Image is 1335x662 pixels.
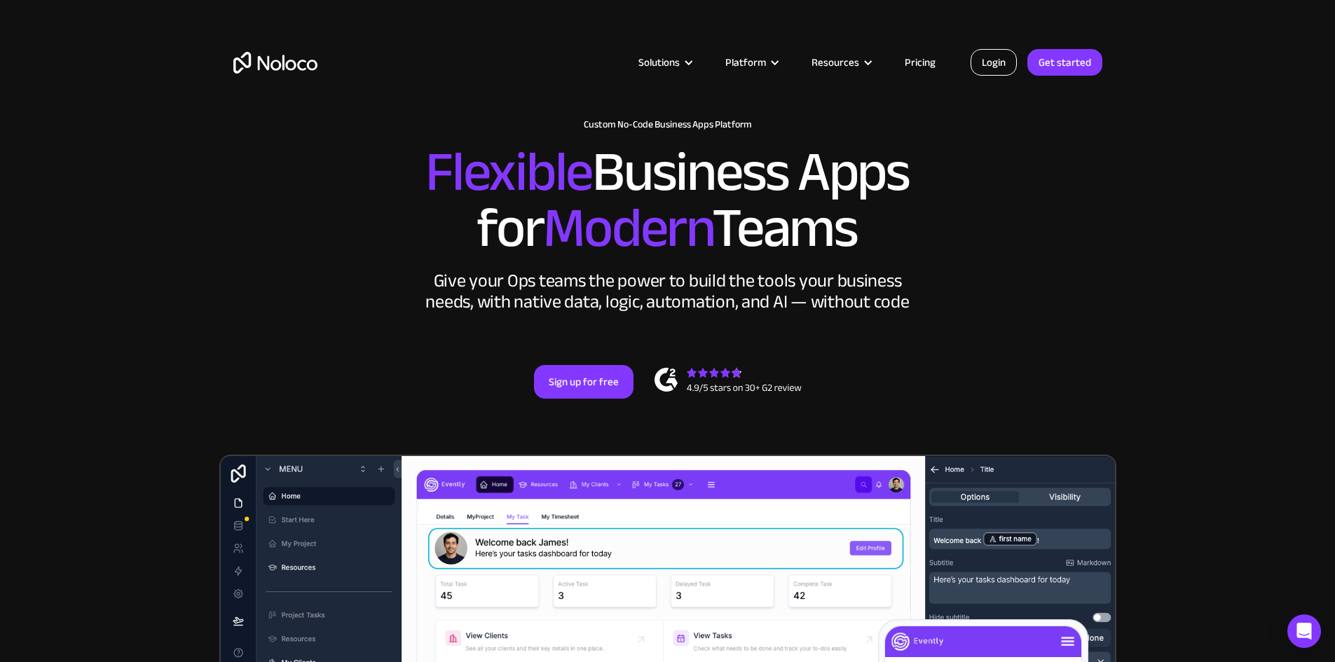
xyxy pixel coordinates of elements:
a: Login [971,49,1017,76]
div: Resources [794,53,887,71]
span: Modern [543,176,712,280]
a: Sign up for free [534,365,634,399]
div: Open Intercom Messenger [1287,614,1321,648]
h2: Business Apps for Teams [233,144,1102,256]
div: Solutions [638,53,680,71]
div: Give your Ops teams the power to build the tools your business needs, with native data, logic, au... [423,270,913,312]
div: Resources [812,53,859,71]
div: Platform [725,53,766,71]
span: Flexible [425,120,592,224]
div: Solutions [621,53,708,71]
a: Pricing [887,53,953,71]
a: Get started [1027,49,1102,76]
div: Platform [708,53,794,71]
a: home [233,52,317,74]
